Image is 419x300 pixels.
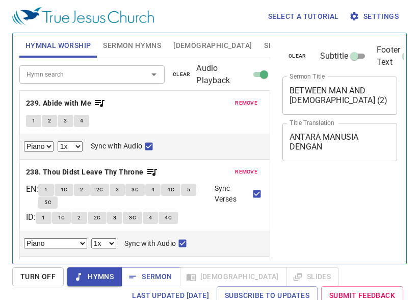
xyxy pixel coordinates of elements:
[26,166,158,179] button: 238. Thou Didst Leave Thy Throne
[290,86,390,105] textarea: BETWEEN MAN AND [DEMOGRAPHIC_DATA] (2)
[77,213,81,222] span: 2
[229,97,264,109] button: remove
[103,39,161,52] span: Sermon Hymns
[32,116,35,126] span: 1
[149,213,152,222] span: 4
[20,270,56,283] span: Turn Off
[151,185,154,194] span: 4
[36,212,51,224] button: 1
[25,39,91,52] span: Hymnal Worship
[24,238,87,248] select: Select Track
[67,267,122,286] button: Hymns
[58,141,83,152] select: Playback Rate
[167,68,197,81] button: clear
[278,172,376,262] iframe: from-child
[113,213,116,222] span: 3
[75,270,114,283] span: Hymns
[12,267,64,286] button: Turn Off
[26,183,38,195] p: EN :
[161,184,180,196] button: 4C
[159,212,178,224] button: 4C
[187,185,190,194] span: 5
[80,116,83,126] span: 4
[91,141,142,152] span: Sync with Audio
[90,184,110,196] button: 2C
[347,7,403,26] button: Settings
[64,116,67,126] span: 3
[132,185,139,194] span: 3C
[58,213,65,222] span: 1C
[167,185,174,194] span: 4C
[268,10,339,23] span: Select a tutorial
[26,211,36,223] p: ID :
[165,213,172,222] span: 4C
[61,185,68,194] span: 1C
[289,52,306,61] span: clear
[12,7,154,26] img: True Jesus Church
[173,70,191,79] span: clear
[351,10,399,23] span: Settings
[107,212,122,224] button: 3
[26,166,144,179] b: 238. Thou Didst Leave Thy Throne
[91,238,116,248] select: Playback Rate
[181,184,196,196] button: 5
[44,198,51,207] span: 5C
[116,185,119,194] span: 3
[110,184,125,196] button: 3
[290,132,390,152] textarea: ANTARA MANUSIA DENGAN [DEMOGRAPHIC_DATA] (2)
[71,212,87,224] button: 2
[42,115,57,127] button: 2
[264,39,288,52] span: Slides
[38,184,54,196] button: 1
[123,212,142,224] button: 3C
[38,196,58,209] button: 5C
[143,212,158,224] button: 4
[377,44,400,68] span: Footer Text
[80,185,83,194] span: 2
[26,115,41,127] button: 1
[26,97,106,110] button: 239. Abide with Me
[42,213,45,222] span: 1
[24,141,54,152] select: Select Track
[125,184,145,196] button: 3C
[88,212,107,224] button: 2C
[26,97,91,110] b: 239. Abide with Me
[320,50,348,62] span: Subtitle
[229,166,264,178] button: remove
[121,267,180,286] button: Sermon
[235,98,257,108] span: remove
[196,62,250,87] span: Audio Playback
[124,238,176,249] span: Sync with Audio
[145,184,161,196] button: 4
[44,185,47,194] span: 1
[55,184,74,196] button: 1C
[74,184,89,196] button: 2
[74,115,89,127] button: 4
[282,50,312,62] button: clear
[264,7,343,26] button: Select a tutorial
[48,116,51,126] span: 2
[129,270,172,283] span: Sermon
[215,183,250,205] span: Sync Verses
[147,67,161,82] button: Open
[94,213,101,222] span: 2C
[58,115,73,127] button: 3
[52,212,71,224] button: 1C
[173,39,252,52] span: [DEMOGRAPHIC_DATA]
[96,185,103,194] span: 2C
[129,213,136,222] span: 3C
[235,167,257,177] span: remove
